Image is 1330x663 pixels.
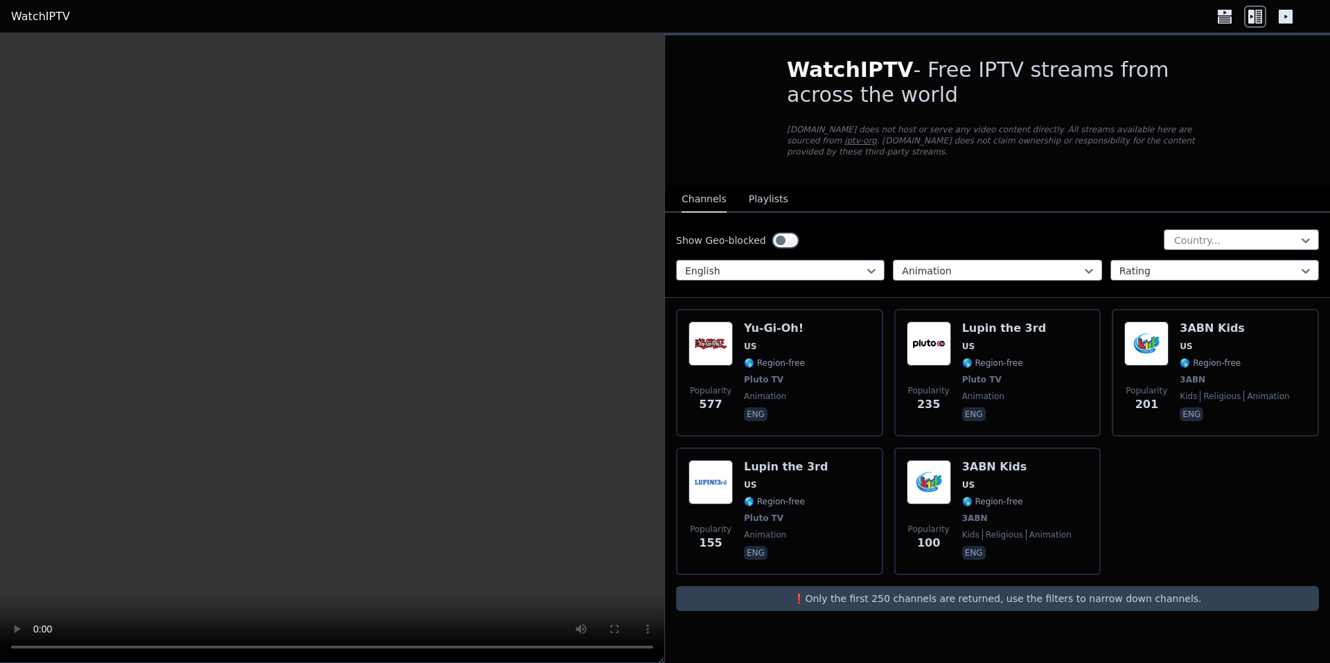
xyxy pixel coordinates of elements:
span: WatchIPTV [787,58,914,82]
span: US [744,479,756,490]
p: eng [962,407,986,421]
p: eng [744,546,768,560]
h6: Yu-Gi-Oh! [744,321,805,335]
label: Show Geo-blocked [676,233,766,247]
h6: Lupin the 3rd [962,321,1046,335]
span: Popularity [908,524,950,535]
p: [DOMAIN_NAME] does not host or serve any video content directly. All streams available here are s... [787,124,1208,157]
a: iptv-org [844,136,877,145]
h1: - Free IPTV streams from across the world [787,58,1208,107]
span: 🌎 Region-free [1180,357,1241,369]
span: 🌎 Region-free [744,496,805,507]
p: eng [744,407,768,421]
span: animation [744,391,786,402]
img: Yu-Gi-Oh! [689,321,733,366]
span: 577 [699,396,722,413]
span: 100 [917,535,940,551]
span: Popularity [1126,385,1167,396]
button: Channels [682,186,727,213]
img: 3ABN Kids [1124,321,1169,366]
h6: 3ABN Kids [962,460,1072,474]
span: 🌎 Region-free [962,496,1023,507]
span: Pluto TV [744,513,783,524]
span: animation [962,391,1004,402]
span: 201 [1135,396,1158,413]
span: 155 [699,535,722,551]
span: kids [1180,391,1197,402]
p: ❗️Only the first 250 channels are returned, use the filters to narrow down channels. [682,592,1313,605]
p: eng [962,546,986,560]
img: Lupin the 3rd [689,460,733,504]
span: US [962,341,975,352]
span: 🌎 Region-free [962,357,1023,369]
span: 3ABN [1180,374,1205,385]
span: US [1180,341,1192,352]
a: WatchIPTV [11,8,70,25]
h6: 3ABN Kids [1180,321,1289,335]
span: 235 [917,396,940,413]
span: Pluto TV [962,374,1002,385]
span: kids [962,529,979,540]
span: animation [1243,391,1289,402]
img: 3ABN Kids [907,460,951,504]
h6: Lupin the 3rd [744,460,828,474]
span: Pluto TV [744,374,783,385]
span: Popularity [690,524,731,535]
img: Lupin the 3rd [907,321,951,366]
p: eng [1180,407,1203,421]
span: US [744,341,756,352]
span: religious [982,529,1023,540]
span: Popularity [690,385,731,396]
span: animation [744,529,786,540]
span: religious [1200,391,1241,402]
span: 🌎 Region-free [744,357,805,369]
span: 3ABN [962,513,988,524]
span: animation [1026,529,1072,540]
span: Popularity [908,385,950,396]
button: Playlists [749,186,788,213]
span: US [962,479,975,490]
